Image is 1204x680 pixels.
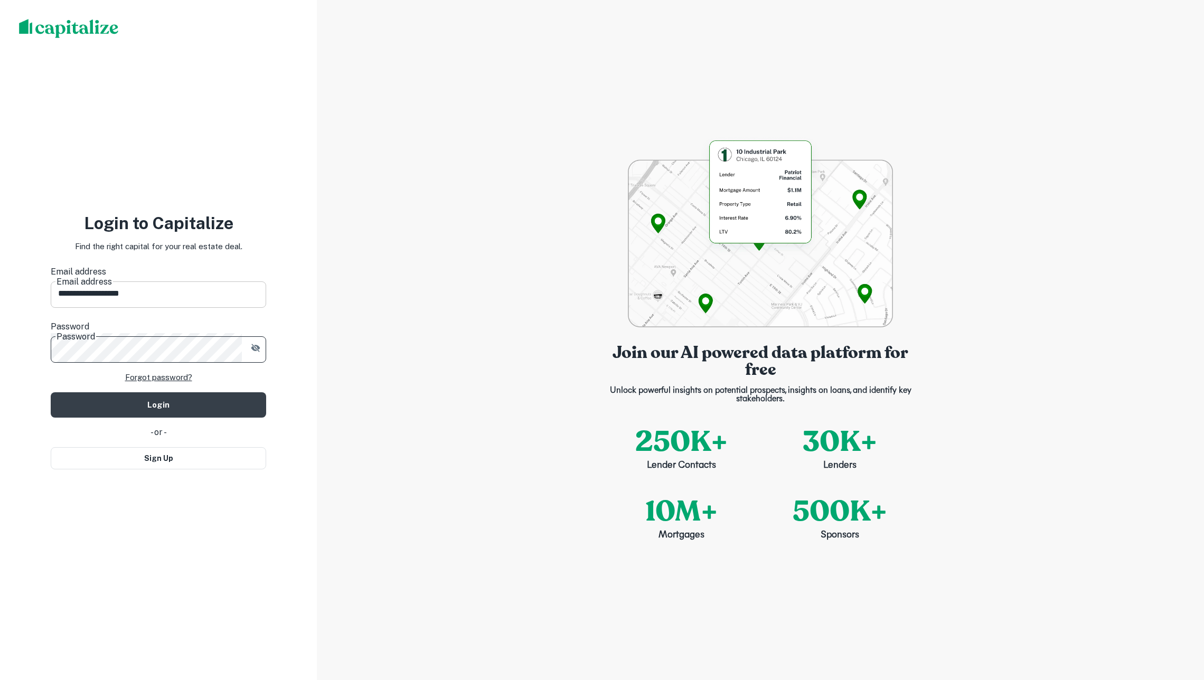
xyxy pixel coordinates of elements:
img: login-bg [628,137,892,327]
h3: Login to Capitalize [51,211,266,236]
p: 500K+ [793,490,887,533]
div: - or - [51,426,266,439]
p: Lender Contacts [647,459,716,473]
img: capitalize-logo.png [19,19,119,38]
p: Unlock powerful insights on potential prospects, insights on loans, and identify key stakeholders. [602,386,919,403]
label: Email address [51,266,266,278]
p: Join our AI powered data platform for free [602,344,919,378]
p: 30K+ [803,420,877,463]
button: Login [51,392,266,418]
iframe: Chat Widget [1151,596,1204,646]
p: Lenders [823,459,857,473]
label: Password [51,320,266,333]
p: 250K+ [635,420,728,463]
p: 10M+ [645,490,718,533]
p: Find the right capital for your real estate deal. [75,240,242,253]
p: Sponsors [821,528,859,543]
p: Mortgages [659,528,704,543]
button: Sign Up [51,447,266,469]
a: Forgot password? [125,371,192,384]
